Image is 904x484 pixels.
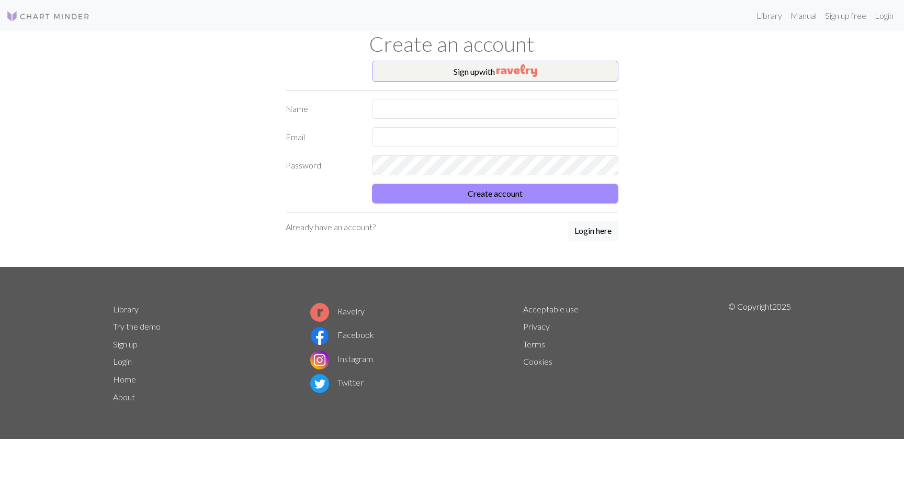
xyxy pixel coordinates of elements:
label: Email [279,127,366,147]
button: Create account [372,184,618,204]
img: Logo [6,10,90,22]
a: Home [113,374,136,384]
img: Ravelry logo [310,303,329,322]
img: Twitter logo [310,374,329,393]
label: Name [279,99,366,119]
a: Instagram [310,354,373,364]
a: Ravelry [310,306,365,316]
a: Library [113,304,139,314]
img: Ravelry [496,64,537,77]
a: Acceptable use [523,304,579,314]
label: Password [279,155,366,175]
a: Manual [786,5,821,26]
a: Login [871,5,898,26]
img: Facebook logo [310,327,329,345]
a: Cookies [523,356,552,366]
a: Sign up free [821,5,871,26]
a: Login here [568,221,618,242]
a: Library [752,5,786,26]
a: Facebook [310,330,374,340]
a: Privacy [523,321,550,331]
h1: Create an account [107,31,797,57]
p: Already have an account? [286,221,376,233]
a: Try the demo [113,321,161,331]
button: Sign upwith [372,61,618,82]
a: Sign up [113,339,138,349]
button: Login here [568,221,618,241]
a: Login [113,356,132,366]
p: © Copyright 2025 [728,300,791,406]
a: Terms [523,339,545,349]
a: About [113,392,135,402]
a: Twitter [310,377,364,387]
img: Instagram logo [310,351,329,369]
